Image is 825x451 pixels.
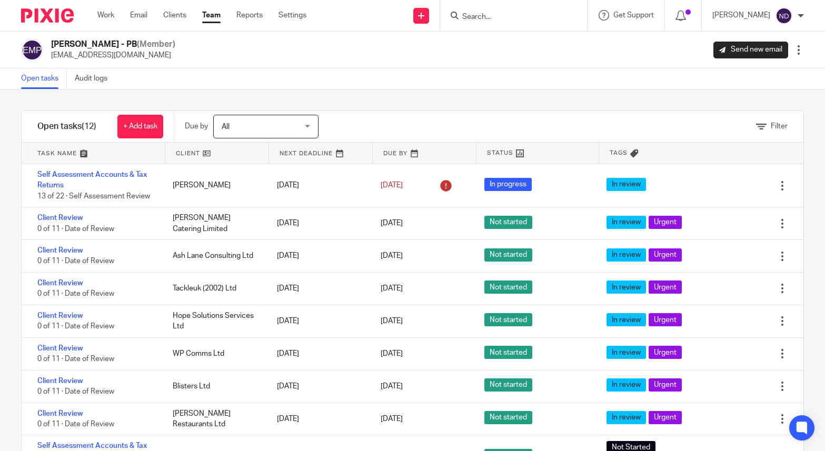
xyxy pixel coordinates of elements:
[776,7,792,24] img: svg%3E
[381,317,403,325] span: [DATE]
[202,10,221,21] a: Team
[484,378,532,392] span: Not started
[37,247,83,254] a: Client Review
[381,252,403,259] span: [DATE]
[162,278,266,299] div: Tackleuk (2002) Ltd
[607,313,646,326] span: In review
[484,313,532,326] span: Not started
[137,40,175,48] span: (Member)
[163,10,186,21] a: Clients
[37,410,83,417] a: Client Review
[487,148,513,157] span: Status
[607,346,646,359] span: In review
[162,207,266,239] div: [PERSON_NAME] Catering Limited
[484,248,532,262] span: Not started
[51,39,175,50] h2: [PERSON_NAME] - PB
[162,343,266,364] div: WP Comms Ltd
[37,214,83,222] a: Client Review
[37,279,83,287] a: Client Review
[21,68,67,89] a: Open tasks
[649,313,682,326] span: Urgent
[649,216,682,229] span: Urgent
[607,178,646,191] span: In review
[266,408,370,429] div: [DATE]
[37,225,114,233] span: 0 of 11 · Date of Review
[97,10,114,21] a: Work
[37,290,114,298] span: 0 of 11 · Date of Review
[21,8,74,23] img: Pixie
[37,377,83,385] a: Client Review
[162,305,266,337] div: Hope Solutions Services Ltd
[649,411,682,424] span: Urgent
[162,403,266,435] div: [PERSON_NAME] Restaurants Ltd
[610,148,628,157] span: Tags
[649,346,682,359] span: Urgent
[266,343,370,364] div: [DATE]
[162,175,266,196] div: [PERSON_NAME]
[37,420,114,428] span: 0 of 11 · Date of Review
[266,245,370,266] div: [DATE]
[266,376,370,397] div: [DATE]
[37,121,96,132] h1: Open tasks
[37,345,83,352] a: Client Review
[484,280,532,294] span: Not started
[381,383,403,390] span: [DATE]
[37,388,114,395] span: 0 of 11 · Date of Review
[649,248,682,262] span: Urgent
[37,323,114,330] span: 0 of 11 · Date of Review
[266,310,370,332] div: [DATE]
[266,278,370,299] div: [DATE]
[185,121,208,132] p: Due by
[649,378,682,392] span: Urgent
[37,193,150,200] span: 13 of 22 · Self Assessment Review
[607,280,646,294] span: In review
[381,182,403,189] span: [DATE]
[279,10,306,21] a: Settings
[162,376,266,397] div: Blisters Ltd
[649,280,682,294] span: Urgent
[484,216,532,229] span: Not started
[607,378,646,392] span: In review
[484,411,532,424] span: Not started
[613,12,654,19] span: Get Support
[484,178,532,191] span: In progress
[21,39,43,61] img: svg%3E
[713,42,788,58] a: Send new email
[51,50,175,61] p: [EMAIL_ADDRESS][DOMAIN_NAME]
[381,350,403,357] span: [DATE]
[162,245,266,266] div: Ash Lane Consulting Ltd
[607,411,646,424] span: In review
[236,10,263,21] a: Reports
[381,220,403,227] span: [DATE]
[82,122,96,131] span: (12)
[222,123,230,131] span: All
[607,216,646,229] span: In review
[266,175,370,196] div: [DATE]
[37,258,114,265] span: 0 of 11 · Date of Review
[266,213,370,234] div: [DATE]
[37,171,147,189] a: Self Assessment Accounts & Tax Returns
[381,285,403,292] span: [DATE]
[712,10,770,21] p: [PERSON_NAME]
[130,10,147,21] a: Email
[607,248,646,262] span: In review
[37,312,83,319] a: Client Review
[37,355,114,363] span: 0 of 11 · Date of Review
[771,123,788,130] span: Filter
[117,115,163,138] a: + Add task
[484,346,532,359] span: Not started
[461,13,556,22] input: Search
[75,68,115,89] a: Audit logs
[381,415,403,423] span: [DATE]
